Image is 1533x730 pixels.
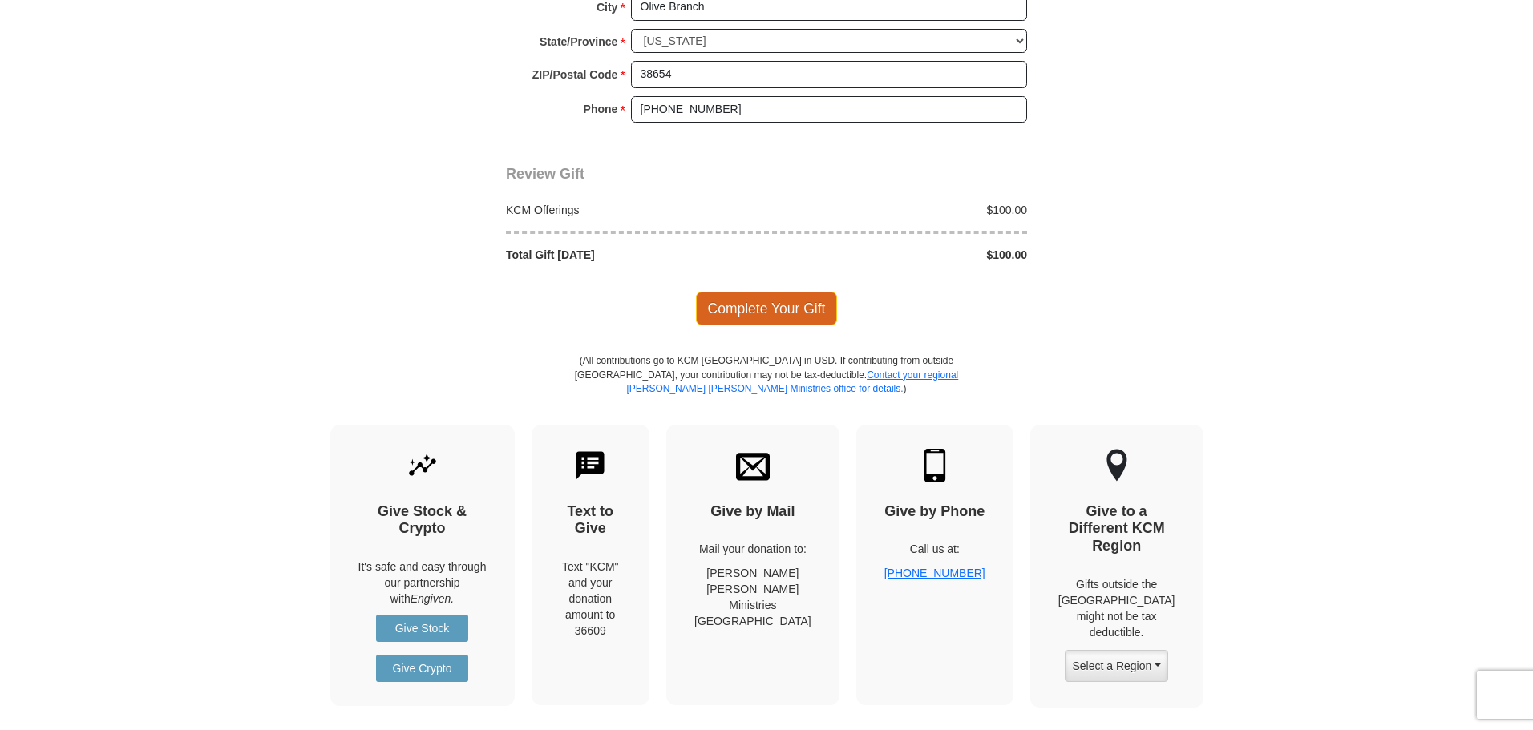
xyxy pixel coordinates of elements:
[1058,576,1175,640] p: Gifts outside the [GEOGRAPHIC_DATA] might not be tax deductible.
[406,449,439,482] img: give-by-stock.svg
[358,559,487,607] p: It's safe and easy through our partnership with
[574,354,959,424] p: (All contributions go to KCM [GEOGRAPHIC_DATA] in USD. If contributing from outside [GEOGRAPHIC_D...
[498,202,767,218] div: KCM Offerings
[506,166,584,182] span: Review Gift
[1065,650,1167,682] button: Select a Region
[411,592,454,605] i: Engiven.
[376,615,468,642] a: Give Stock
[1058,503,1175,555] h4: Give to a Different KCM Region
[560,559,622,639] div: Text "KCM" and your donation amount to 36609
[884,503,985,521] h4: Give by Phone
[696,292,838,325] span: Complete Your Gift
[884,567,985,579] a: [PHONE_NUMBER]
[498,247,767,263] div: Total Gift [DATE]
[376,655,468,682] a: Give Crypto
[573,449,607,482] img: text-to-give.svg
[694,565,811,629] p: [PERSON_NAME] [PERSON_NAME] Ministries [GEOGRAPHIC_DATA]
[884,541,985,557] p: Call us at:
[532,63,618,86] strong: ZIP/Postal Code
[626,369,958,394] a: Contact your regional [PERSON_NAME] [PERSON_NAME] Ministries office for details.
[766,247,1036,263] div: $100.00
[358,503,487,538] h4: Give Stock & Crypto
[918,449,952,482] img: mobile.svg
[1106,449,1128,482] img: other-region
[694,503,811,521] h4: Give by Mail
[766,202,1036,218] div: $100.00
[584,98,618,120] strong: Phone
[560,503,622,538] h4: Text to Give
[736,449,770,482] img: envelope.svg
[694,541,811,557] p: Mail your donation to:
[540,30,617,53] strong: State/Province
